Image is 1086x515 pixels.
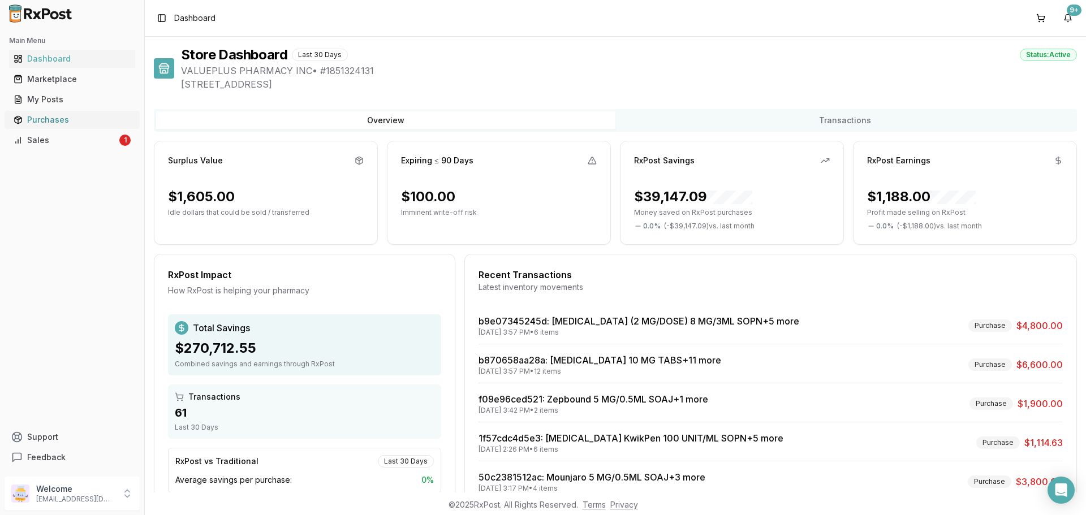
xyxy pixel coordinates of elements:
span: Total Savings [193,321,250,335]
a: b870658aa28a: [MEDICAL_DATA] 10 MG TABS+11 more [479,354,721,366]
div: How RxPost is helping your pharmacy [168,285,441,296]
button: Sales1 [5,131,140,149]
a: Purchases [9,110,135,130]
div: $1,605.00 [168,188,235,206]
a: My Posts [9,89,135,110]
div: Purchase [969,397,1013,410]
a: Privacy [610,500,638,509]
a: 1f57cdc4d5e3: [MEDICAL_DATA] KwikPen 100 UNIT/ML SOPN+5 more [479,432,783,444]
img: RxPost Logo [5,5,77,23]
div: Purchases [14,114,131,125]
div: $270,712.55 [175,339,434,357]
a: Terms [583,500,606,509]
div: 1 [119,135,131,146]
div: Purchase [968,475,1011,488]
button: Transactions [615,111,1075,129]
div: Status: Active [1020,49,1077,61]
button: My Posts [5,90,140,109]
p: Idle dollars that could be sold / transferred [168,208,364,217]
button: Dashboard [5,50,140,68]
span: Feedback [27,452,66,463]
div: Surplus Value [168,155,223,166]
button: Purchases [5,111,140,129]
p: Welcome [36,483,115,495]
div: Last 30 Days [378,455,434,468]
button: 9+ [1059,9,1077,27]
span: $1,900.00 [1018,397,1063,410]
button: Support [5,427,140,447]
a: f09e96ced521: Zepbound 5 MG/0.5ML SOAJ+1 more [479,393,708,405]
span: Transactions [188,391,240,403]
div: $100.00 [401,188,455,206]
span: $1,114.63 [1024,436,1063,449]
div: [DATE] 3:57 PM • 6 items [479,328,799,337]
div: RxPost vs Traditional [175,456,258,467]
div: Latest inventory movements [479,282,1063,293]
div: Last 30 Days [292,49,348,61]
p: Imminent write-off risk [401,208,597,217]
a: 50c2381512ac: Mounjaro 5 MG/0.5ML SOAJ+3 more [479,471,705,483]
span: VALUEPLUS PHARMACY INC • # 1851324131 [181,64,1077,77]
span: 0.0 % [643,222,661,231]
div: Marketplace [14,73,131,85]
div: 61 [175,405,434,421]
div: Recent Transactions [479,268,1063,282]
a: b9e07345245d: [MEDICAL_DATA] (2 MG/DOSE) 8 MG/3ML SOPN+5 more [479,315,799,327]
nav: breadcrumb [174,12,216,24]
div: 9+ [1067,5,1081,16]
div: Purchase [976,436,1020,449]
a: Sales1 [9,130,135,150]
div: $1,188.00 [867,188,976,206]
p: Profit made selling on RxPost [867,208,1063,217]
span: Dashboard [174,12,216,24]
div: Expiring ≤ 90 Days [401,155,473,166]
p: Money saved on RxPost purchases [634,208,830,217]
div: RxPost Impact [168,268,441,282]
a: Marketplace [9,69,135,89]
div: RxPost Earnings [867,155,930,166]
div: $39,147.09 [634,188,752,206]
div: [DATE] 3:17 PM • 4 items [479,484,705,493]
span: ( - $39,147.09 ) vs. last month [664,222,755,231]
div: Open Intercom Messenger [1048,477,1075,504]
span: $4,800.00 [1016,319,1063,332]
span: [STREET_ADDRESS] [181,77,1077,91]
span: $6,600.00 [1016,358,1063,371]
div: RxPost Savings [634,155,695,166]
span: $3,800.00 [1016,475,1063,488]
span: 0 % [421,474,434,486]
button: Overview [156,111,615,129]
button: Marketplace [5,70,140,88]
div: Combined savings and earnings through RxPost [175,360,434,369]
div: Sales [14,135,117,146]
span: Average savings per purchase: [175,474,292,486]
h1: Store Dashboard [181,46,287,64]
a: Dashboard [9,49,135,69]
img: User avatar [11,484,29,503]
div: [DATE] 3:57 PM • 12 items [479,367,721,376]
div: Dashboard [14,53,131,64]
div: Last 30 Days [175,423,434,432]
div: Purchase [968,319,1012,332]
span: 0.0 % [876,222,894,231]
div: [DATE] 2:26 PM • 6 items [479,445,783,454]
span: ( - $1,188.00 ) vs. last month [897,222,982,231]
h2: Main Menu [9,36,135,45]
div: My Posts [14,94,131,105]
p: [EMAIL_ADDRESS][DOMAIN_NAME] [36,495,115,504]
div: [DATE] 3:42 PM • 2 items [479,406,708,415]
button: Feedback [5,447,140,468]
div: Purchase [968,358,1012,371]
